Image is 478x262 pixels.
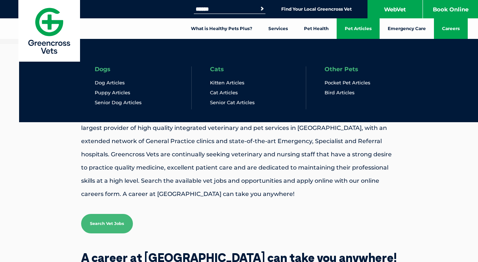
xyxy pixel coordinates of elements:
a: Search Vet Jobs [81,214,133,233]
a: Puppy Articles [95,90,130,96]
a: Pet Articles [337,18,380,39]
a: Senior Dog Articles [95,99,142,106]
a: Cat Articles [210,90,238,96]
a: Dog Articles [95,80,125,86]
a: Emergency Care [380,18,434,39]
a: Other Pets [325,66,358,72]
button: Search [258,5,266,12]
a: Dogs [95,66,111,72]
a: Pocket Pet Articles [325,80,370,86]
p: A veterinary career at Greencross Vets could be the best decision you ever make! Greencross Vets ... [55,108,423,201]
a: Bird Articles [325,90,355,96]
a: Careers [434,18,468,39]
a: Pet Health [296,18,337,39]
a: Find Your Local Greencross Vet [281,6,352,12]
a: Services [260,18,296,39]
a: What is Healthy Pets Plus? [183,18,260,39]
a: Senior Cat Articles [210,99,255,106]
a: Kitten Articles [210,80,245,86]
a: Cats [210,66,224,72]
